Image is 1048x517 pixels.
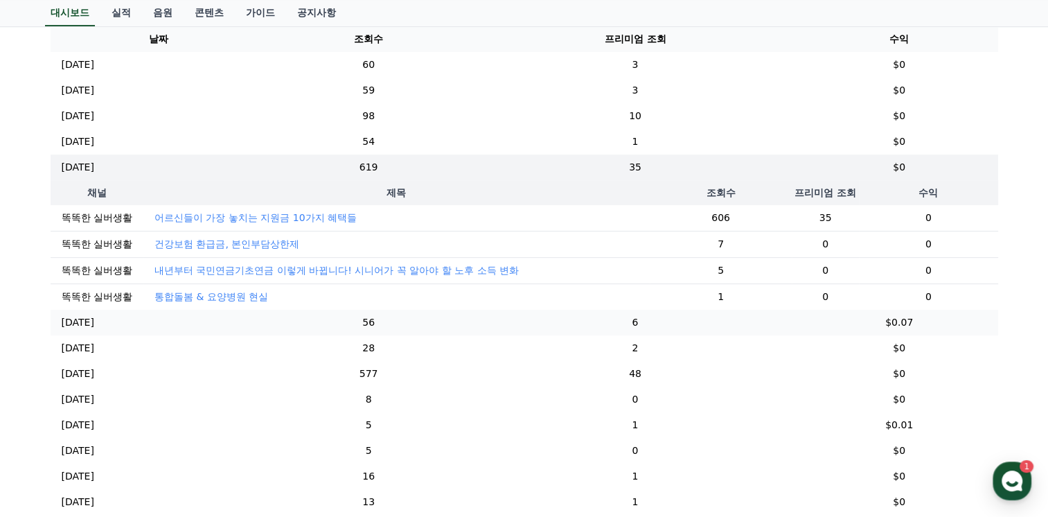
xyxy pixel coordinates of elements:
td: $0 [801,361,998,387]
td: 13 [267,489,470,515]
td: 0 [859,257,998,283]
td: $0 [801,489,998,515]
td: 똑똑한 실버생활 [51,257,143,283]
td: 똑똑한 실버생활 [51,283,143,310]
td: 606 [650,205,792,231]
td: 56 [267,310,470,335]
td: 똑똑한 실버생활 [51,231,143,257]
a: 설정 [179,402,266,437]
td: 0 [470,438,800,464]
button: 어르신들이 가장 놓치는 지원금 10가지 혜택들 [154,211,357,225]
td: 0 [859,231,998,257]
td: 0 [792,283,859,310]
td: 577 [267,361,470,387]
span: 1 [141,401,145,412]
td: $0.07 [801,310,998,335]
span: 대화 [127,423,143,435]
td: 1 [470,489,800,515]
td: 35 [470,155,800,180]
td: 35 [792,205,859,231]
td: 28 [267,335,470,361]
td: 똑똑한 실버생활 [51,205,143,231]
button: 내년부터 국민연금기초연금 이렇게 바뀝니다! 시니어가 꼭 알아야 할 노후 소득 변화 [154,263,519,277]
th: 날짜 [51,26,267,52]
td: $0 [801,387,998,412]
td: 2 [470,335,800,361]
td: 0 [859,283,998,310]
th: 제목 [143,180,650,205]
th: 채널 [51,180,143,205]
td: 1 [470,464,800,489]
td: 7 [650,231,792,257]
td: $0 [801,155,998,180]
p: [DATE] [62,367,94,381]
td: 3 [470,78,800,103]
td: $0 [801,464,998,489]
td: $0 [801,438,998,464]
th: 프리미엄 조회 [792,180,859,205]
td: 8 [267,387,470,412]
td: 54 [267,129,470,155]
th: 프리미엄 조회 [470,26,800,52]
td: 16 [267,464,470,489]
td: 0 [792,231,859,257]
td: 1 [650,283,792,310]
td: $0 [801,129,998,155]
td: 5 [650,257,792,283]
td: $0 [801,335,998,361]
button: 건강보험 환급금, 본인부담상한제 [154,237,299,251]
td: 3 [470,52,800,78]
p: [DATE] [62,109,94,123]
th: 수익 [859,180,998,205]
td: 59 [267,78,470,103]
td: $0 [801,78,998,103]
p: [DATE] [62,444,94,458]
a: 홈 [4,402,91,437]
td: 5 [267,412,470,438]
td: 0 [792,257,859,283]
a: 1대화 [91,402,179,437]
td: $0 [801,103,998,129]
p: [DATE] [62,83,94,98]
td: 98 [267,103,470,129]
td: 0 [470,387,800,412]
td: 1 [470,129,800,155]
p: [DATE] [62,341,94,356]
p: [DATE] [62,160,94,175]
td: 48 [470,361,800,387]
td: 5 [267,438,470,464]
p: [DATE] [62,58,94,72]
p: [DATE] [62,418,94,432]
p: [DATE] [62,469,94,484]
td: 6 [470,310,800,335]
td: $0 [801,52,998,78]
p: [DATE] [62,392,94,407]
td: 0 [859,205,998,231]
td: 1 [470,412,800,438]
th: 조회수 [267,26,470,52]
td: $0.01 [801,412,998,438]
td: 10 [470,103,800,129]
p: [DATE] [62,495,94,509]
th: 조회수 [650,180,792,205]
button: 통합돌봄 & 요양병원 현실 [154,290,268,304]
span: 홈 [44,423,52,434]
p: [DATE] [62,315,94,330]
td: 60 [267,52,470,78]
td: 619 [267,155,470,180]
p: [DATE] [62,134,94,149]
th: 수익 [801,26,998,52]
span: 설정 [214,423,231,434]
